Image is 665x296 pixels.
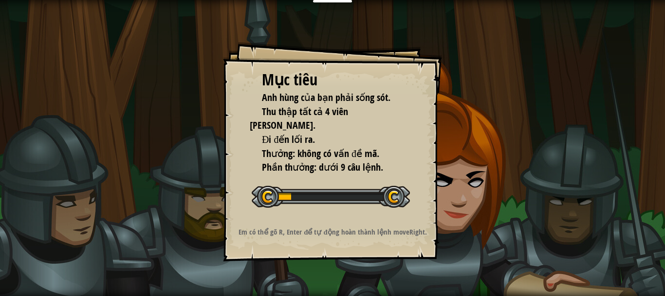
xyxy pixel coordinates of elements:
[250,133,401,147] li: Đi đến lối ra.
[262,91,390,104] span: Anh hùng của bạn phải sống sót.
[250,91,401,105] li: Anh hùng của bạn phải sống sót.
[262,69,403,91] div: Mục tiêu
[235,227,430,237] p: Em có thể gõ R, Enter để tự động hoàn thành lệnh moveRight.
[262,147,379,160] span: Thưởng: không có vấn đề mã.
[250,105,348,132] span: Thu thập tất cả 4 viên [PERSON_NAME].
[250,147,401,161] li: Thưởng: không có vấn đề mã.
[250,105,401,133] li: Thu thập tất cả 4 viên kim cương.
[262,160,383,174] span: Phần thưởng: dưới 9 câu lệnh.
[250,160,401,175] li: Phần thưởng: dưới 9 câu lệnh.
[262,133,315,146] span: Đi đến lối ra.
